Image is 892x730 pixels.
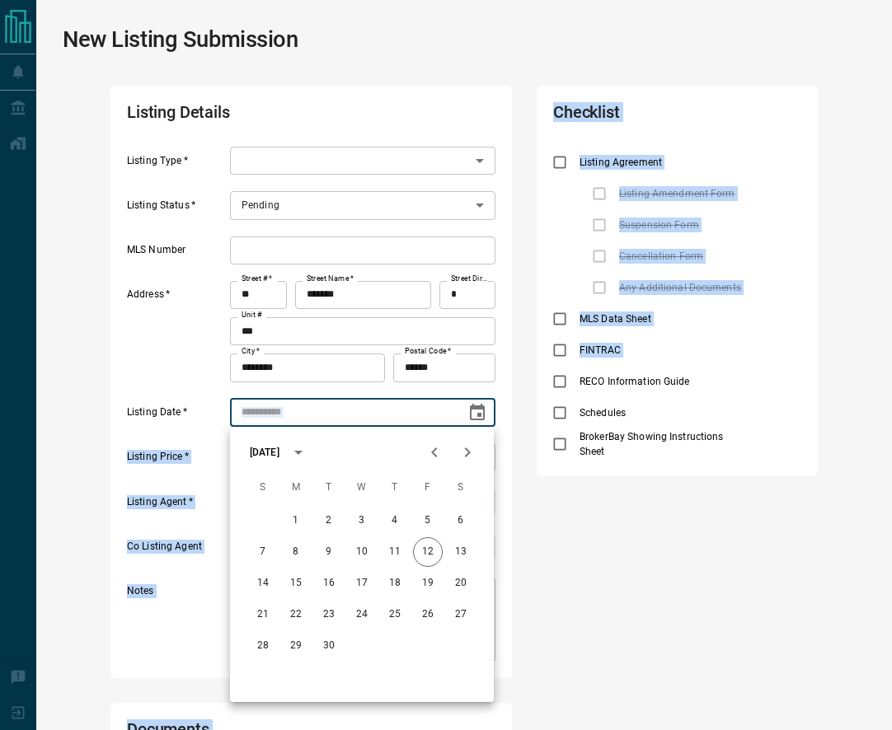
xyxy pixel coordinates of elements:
[413,471,443,504] span: Friday
[413,569,443,598] button: 19
[446,600,476,629] button: 27
[127,199,226,220] label: Listing Status
[347,569,377,598] button: 17
[127,450,226,471] label: Listing Price
[230,191,495,219] div: Pending
[347,471,377,504] span: Wednesday
[380,569,410,598] button: 18
[405,346,451,357] label: Postal Code
[127,243,226,264] label: MLS Number
[314,537,344,567] button: 9
[284,438,312,466] button: calendar view is open, switch to year view
[446,537,476,567] button: 13
[446,471,476,504] span: Saturday
[127,154,226,175] label: Listing Type
[314,506,344,536] button: 2
[127,584,226,662] label: Notes
[281,569,311,598] button: 15
[248,600,278,629] button: 21
[575,374,693,389] span: RECO Information Guide
[281,537,311,567] button: 8
[281,506,311,536] button: 1
[451,274,487,284] label: Street Direction
[127,495,226,517] label: Listing Agent
[615,249,707,264] span: Cancellation Form
[248,537,278,567] button: 7
[314,569,344,598] button: 16
[314,631,344,661] button: 30
[248,471,278,504] span: Sunday
[242,274,272,284] label: Street #
[63,26,298,53] h1: New Listing Submission
[281,600,311,629] button: 22
[248,631,278,661] button: 28
[451,436,484,469] button: Next month
[615,280,745,295] span: Any Additional Documents
[127,288,226,381] label: Address
[307,274,354,284] label: Street Name
[446,506,476,536] button: 6
[575,405,630,420] span: Schedules
[248,569,278,598] button: 14
[380,506,410,536] button: 4
[242,346,260,357] label: City
[314,471,344,504] span: Tuesday
[281,471,311,504] span: Monday
[281,631,311,661] button: 29
[461,396,494,429] button: Choose date
[380,537,410,567] button: 11
[575,311,655,326] span: MLS Data Sheet
[575,343,625,358] span: FINTRAC
[380,600,410,629] button: 25
[553,102,702,130] h2: Checklist
[127,540,226,561] label: Co Listing Agent
[615,186,739,201] span: Listing Amendment Form
[575,155,666,170] span: Listing Agreement
[127,405,226,427] label: Listing Date
[413,600,443,629] button: 26
[347,600,377,629] button: 24
[446,569,476,598] button: 20
[615,218,703,232] span: Suspension Form
[242,310,262,321] label: Unit #
[250,445,279,460] div: [DATE]
[575,429,732,459] span: BrokerBay Showing Instructions Sheet
[413,506,443,536] button: 5
[314,600,344,629] button: 23
[380,471,410,504] span: Thursday
[418,436,451,469] button: Previous month
[413,537,443,567] button: 12
[347,537,377,567] button: 10
[127,102,348,130] h2: Listing Details
[347,506,377,536] button: 3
